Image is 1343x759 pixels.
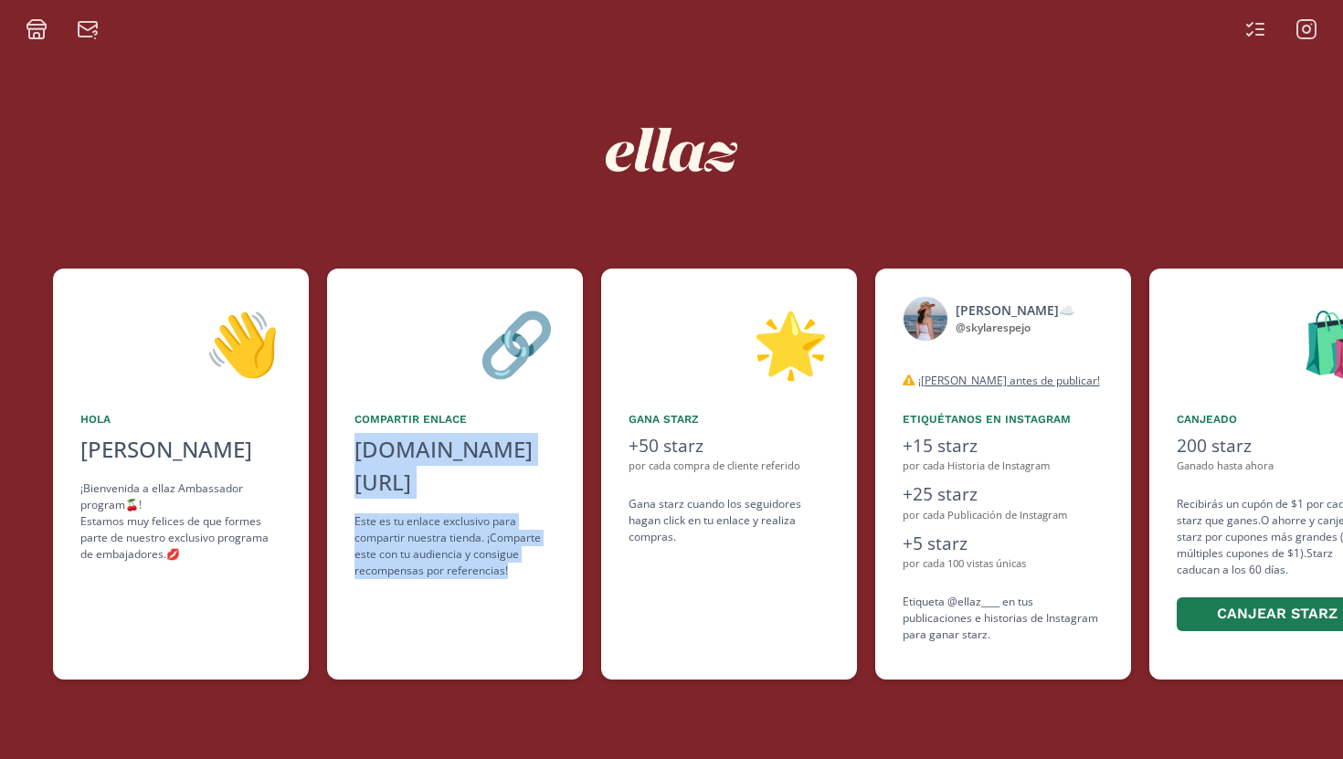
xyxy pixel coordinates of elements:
div: 🔗 [354,296,555,389]
img: nKmKAABZpYV7 [589,68,754,232]
div: [DOMAIN_NAME][URL] [354,433,555,499]
div: por cada Publicación de Instagram [903,508,1104,523]
div: @ skylarespejo [956,320,1074,336]
div: Gana starz cuando los seguidores hagan click en tu enlace y realiza compras . [629,496,830,545]
div: 👋 [80,296,281,389]
u: ¡[PERSON_NAME] antes de publicar! [918,373,1100,388]
div: por cada compra de cliente referido [629,459,830,474]
div: +50 starz [629,433,830,459]
div: [PERSON_NAME] [80,433,281,466]
div: +15 starz [903,433,1104,459]
div: por cada Historia de Instagram [903,459,1104,474]
div: Gana starz [629,411,830,427]
div: ¡Bienvenida a ellaz Ambassador program🍒! Estamos muy felices de que formes parte de nuestro exclu... [80,480,281,563]
div: 🌟 [629,296,830,389]
div: Etiqueta @ellaz____ en tus publicaciones e historias de Instagram para ganar starz. [903,594,1104,643]
div: [PERSON_NAME]☁️ [956,300,1074,320]
div: +5 starz [903,531,1104,557]
div: Este es tu enlace exclusivo para compartir nuestra tienda. ¡Comparte este con tu audiencia y cons... [354,513,555,579]
img: 508171379_18511678042012906_5624781917219549587_n.jpg [903,296,948,342]
div: Etiquétanos en Instagram [903,411,1104,427]
div: Hola [80,411,281,427]
div: por cada 100 vistas únicas [903,556,1104,572]
div: Compartir Enlace [354,411,555,427]
div: +25 starz [903,481,1104,508]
